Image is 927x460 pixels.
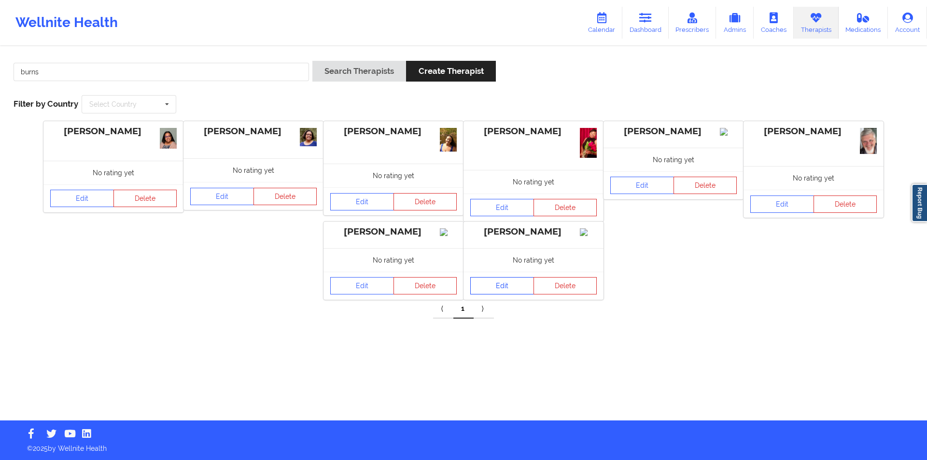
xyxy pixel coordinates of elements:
img: c66ad372-6cf5-43f4-8114-7149ca06920c_sam_headshot.jpeg [440,128,457,152]
div: No rating yet [604,148,744,171]
a: Medications [839,7,888,39]
a: 1 [453,299,474,319]
div: [PERSON_NAME] [330,126,457,137]
button: Search Therapists [312,61,406,82]
a: Calendar [581,7,622,39]
a: Coaches [754,7,794,39]
div: No rating yet [744,166,884,190]
a: Previous item [433,299,453,319]
div: Select Country [89,101,137,108]
a: Edit [470,199,534,216]
a: Prescribers [669,7,716,39]
input: Search Keywords [14,63,309,81]
div: Pagination Navigation [433,299,494,319]
img: IMG_2377.jpeg [860,128,877,154]
div: No rating yet [323,248,463,272]
div: No rating yet [463,170,604,194]
button: Delete [674,177,737,194]
button: Delete [534,277,597,294]
div: No rating yet [323,164,463,187]
img: Image%2Fplaceholer-image.png [580,228,597,236]
a: Edit [750,195,814,213]
a: Admins [716,7,754,39]
button: Delete [814,195,877,213]
div: [PERSON_NAME] [610,126,737,137]
img: b448d089-dc74-4cf4-a696-0166717b2701_Headshot.jpg [300,128,317,146]
div: [PERSON_NAME] [470,126,597,137]
a: Edit [190,188,254,205]
div: [PERSON_NAME] [470,226,597,237]
a: Next item [474,299,494,319]
a: Edit [330,277,394,294]
div: No rating yet [463,248,604,272]
div: No rating yet [43,161,183,184]
button: Delete [253,188,317,205]
button: Create Therapist [406,61,495,82]
button: Delete [393,193,457,210]
p: © 2025 by Wellnite Health [20,437,907,453]
div: No rating yet [183,158,323,182]
div: [PERSON_NAME] [750,126,877,137]
a: Edit [50,190,114,207]
span: Filter by Country [14,99,78,109]
img: a75a3236-4589-4843-8101-c0f846727378_IMG_1062_Original.jpeg [580,128,597,158]
button: Delete [534,199,597,216]
a: Edit [330,193,394,210]
a: Therapists [794,7,839,39]
a: Edit [610,177,674,194]
button: Delete [113,190,177,207]
div: [PERSON_NAME] [190,126,317,137]
a: Dashboard [622,7,669,39]
div: [PERSON_NAME] [50,126,177,137]
a: Account [888,7,927,39]
button: Delete [393,277,457,294]
img: Image%2Fplaceholer-image.png [720,128,737,136]
img: cfc213d7-3eee-49c6-bd60-3634b4a075ff_Headshot_OP.jpeg [160,128,177,149]
a: Edit [470,277,534,294]
div: [PERSON_NAME] [330,226,457,237]
img: Image%2Fplaceholer-image.png [440,228,457,236]
a: Report Bug [912,184,927,222]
